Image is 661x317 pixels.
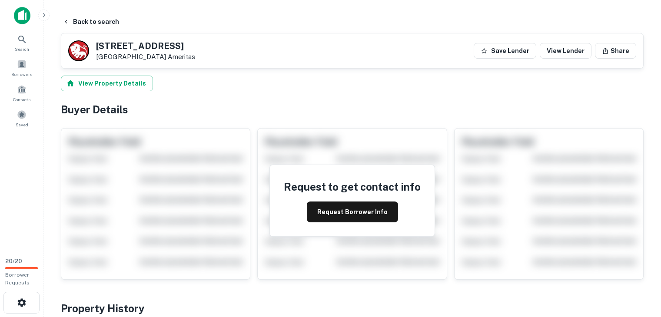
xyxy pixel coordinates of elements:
h5: [STREET_ADDRESS] [96,42,195,50]
p: [GEOGRAPHIC_DATA] [96,53,195,61]
a: View Lender [540,43,591,59]
button: Request Borrower Info [307,201,398,222]
a: Saved [3,106,41,130]
h4: Buyer Details [61,102,644,117]
span: Contacts [13,96,30,103]
iframe: Chat Widget [618,248,661,289]
a: Borrowers [3,56,41,79]
button: Back to search [59,14,123,30]
a: Ameritas [168,53,195,60]
a: Search [3,31,41,54]
span: Borrower Requests [5,272,30,286]
span: Borrowers [11,71,32,78]
button: View Property Details [61,76,153,91]
h4: Request to get contact info [284,179,421,195]
span: 20 / 20 [5,258,22,264]
span: Saved [16,121,28,128]
img: capitalize-icon.png [14,7,30,24]
h4: Property History [61,300,644,316]
button: Save Lender [474,43,536,59]
a: Contacts [3,81,41,105]
span: Search [15,46,29,53]
button: Share [595,43,636,59]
